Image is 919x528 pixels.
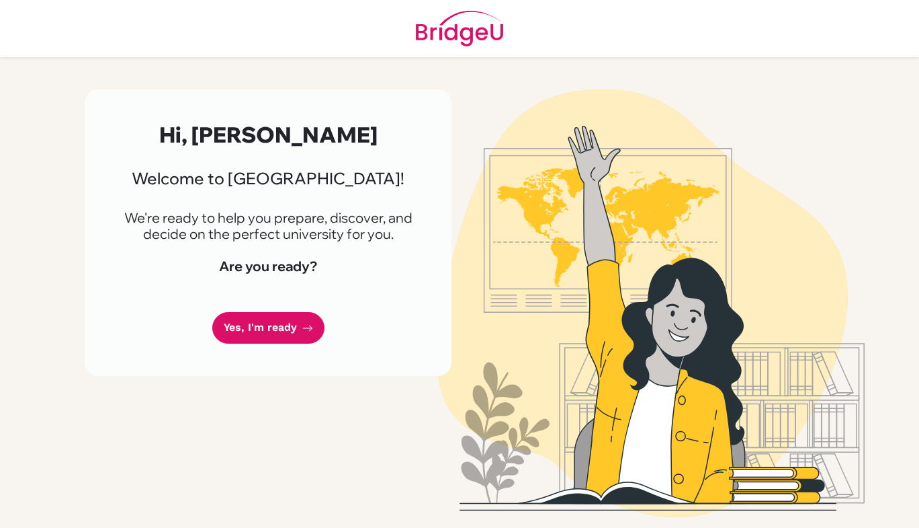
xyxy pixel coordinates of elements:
h4: Are you ready? [117,258,419,274]
p: We're ready to help you prepare, discover, and decide on the perfect university for you. [117,210,419,242]
h3: Welcome to [GEOGRAPHIC_DATA]! [117,169,419,188]
a: Yes, I'm ready [212,312,324,344]
h2: Hi, [PERSON_NAME] [117,122,419,147]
